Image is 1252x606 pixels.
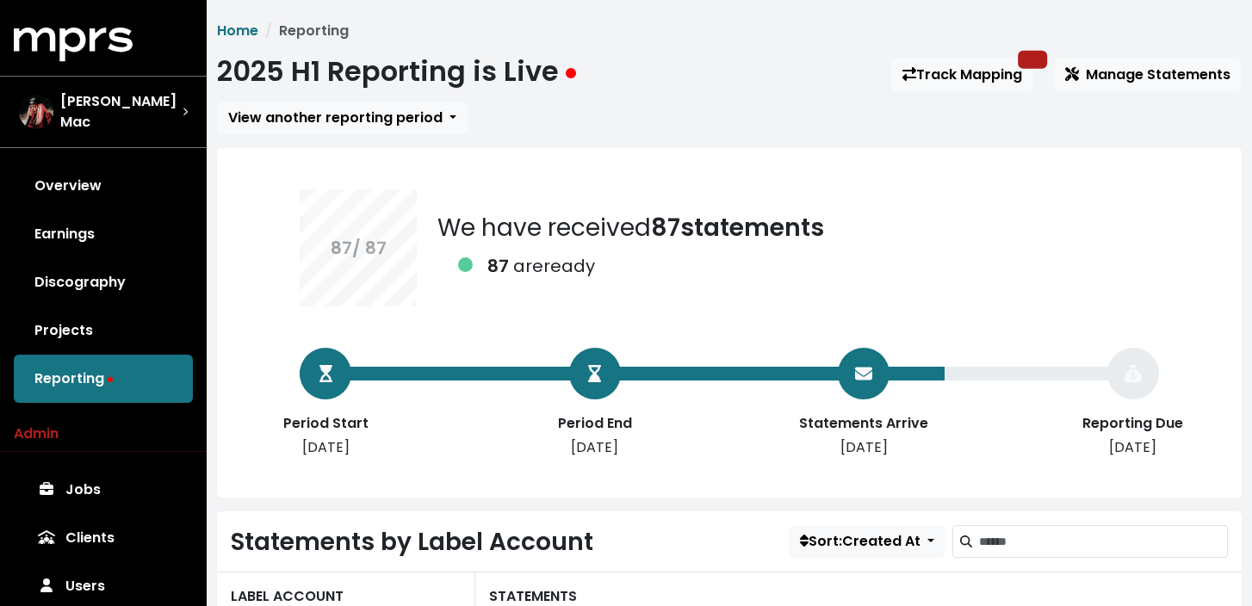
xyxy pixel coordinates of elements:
nav: breadcrumb [217,21,1242,41]
li: Reporting [258,21,349,41]
button: View another reporting period [217,102,468,134]
span: [PERSON_NAME] Mac [60,91,183,133]
b: 87 statements [651,211,824,244]
a: Track Mapping [891,59,1033,91]
h1: 2025 H1 Reporting is Live [217,55,576,88]
div: Reporting Due [1064,413,1202,434]
div: Statements Arrive [795,413,933,434]
input: Search label accounts [979,525,1228,558]
b: 87 [487,254,509,278]
div: are ready [487,253,595,279]
h2: Statements by Label Account [231,528,593,557]
div: [DATE] [1064,437,1202,458]
div: [DATE] [795,437,933,458]
div: [DATE] [257,437,394,458]
a: Projects [14,306,193,355]
a: Overview [14,162,193,210]
a: mprs logo [14,34,133,53]
a: Home [217,21,258,40]
div: Period Start [257,413,394,434]
span: Manage Statements [1065,65,1230,84]
div: We have received [437,210,824,286]
a: Jobs [14,466,193,514]
span: View another reporting period [228,108,443,127]
button: Sort:Created At [789,525,945,558]
img: The selected account / producer [19,95,53,129]
a: Earnings [14,210,193,258]
button: Manage Statements [1054,59,1242,91]
div: [DATE] [526,437,664,458]
a: Clients [14,514,193,562]
span: Sort: Created At [800,531,920,551]
div: Period End [526,413,664,434]
a: Discography [14,258,193,306]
